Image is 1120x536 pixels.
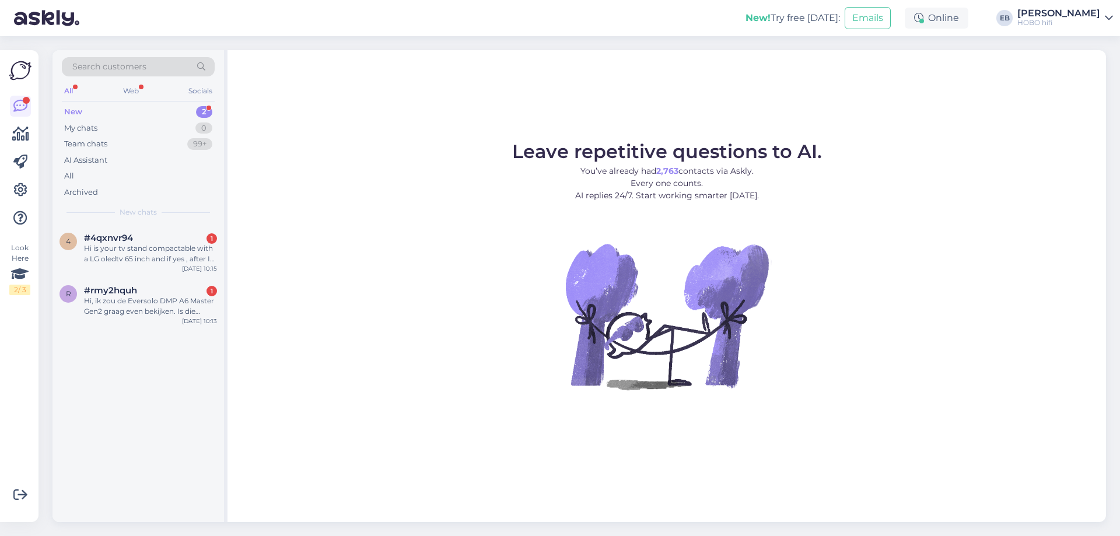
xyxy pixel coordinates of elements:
[84,243,217,264] div: Hi is your tv stand compactable with a LG oledtv 65 inch and if yes , after I order when will be ...
[512,140,822,163] span: Leave repetitive questions to AI.
[656,166,678,176] b: 2,763
[64,170,74,182] div: All
[64,155,107,166] div: AI Assistant
[64,138,107,150] div: Team chats
[66,237,71,246] span: 4
[84,285,137,296] span: #rmy2hquh
[512,165,822,202] p: You’ve already had contacts via Askly. Every one counts. AI replies 24/7. Start working smarter [...
[745,12,771,23] b: New!
[9,59,32,82] img: Askly Logo
[62,83,75,99] div: All
[121,83,141,99] div: Web
[745,11,840,25] div: Try free [DATE]:
[996,10,1013,26] div: EB
[72,61,146,73] span: Search customers
[845,7,891,29] button: Emails
[66,289,71,298] span: r
[1017,18,1100,27] div: HOBO hifi
[84,296,217,317] div: Hi, ik zou de Eversolo DMP A6 Master Gen2 graag even bekijken. Is die beschikbaar in [GEOGRAPHIC_...
[9,243,30,295] div: Look Here
[562,211,772,421] img: No Chat active
[182,264,217,273] div: [DATE] 10:15
[84,233,133,243] span: #4qxnvr94
[64,122,97,134] div: My chats
[206,286,217,296] div: 1
[186,83,215,99] div: Socials
[1017,9,1100,18] div: [PERSON_NAME]
[187,138,212,150] div: 99+
[120,207,157,218] span: New chats
[196,106,212,118] div: 2
[1017,9,1113,27] a: [PERSON_NAME]HOBO hifi
[64,187,98,198] div: Archived
[905,8,968,29] div: Online
[64,106,82,118] div: New
[9,285,30,295] div: 2 / 3
[206,233,217,244] div: 1
[182,317,217,325] div: [DATE] 10:13
[195,122,212,134] div: 0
